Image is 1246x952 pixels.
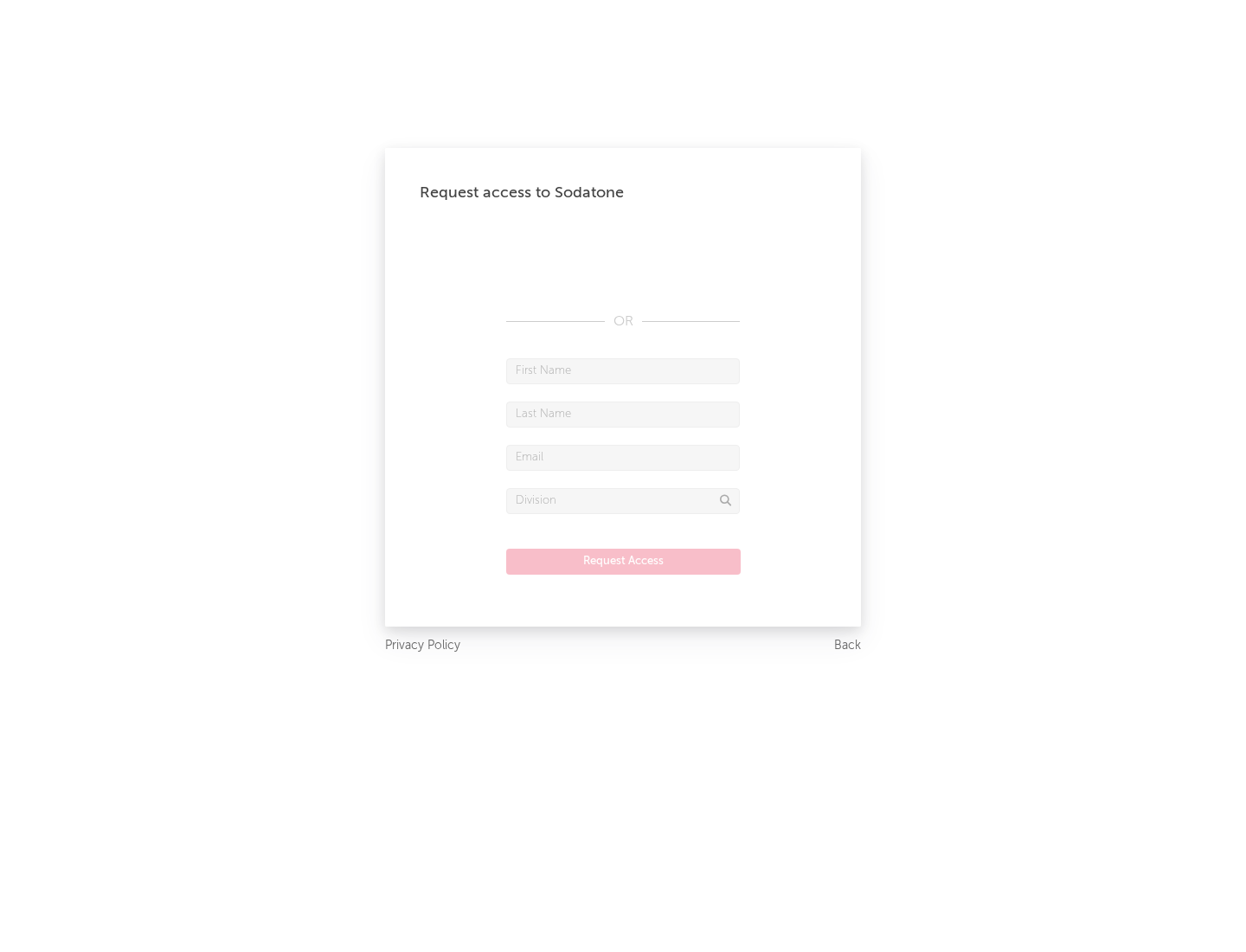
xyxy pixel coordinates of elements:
input: Last Name [506,402,740,428]
a: Back [834,635,861,657]
button: Request Access [506,549,741,575]
div: OR [506,312,740,332]
input: Email [506,445,740,471]
div: Request access to Sodatone [420,183,826,203]
a: Privacy Policy [385,635,460,657]
input: Division [506,488,740,514]
input: First Name [506,358,740,384]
